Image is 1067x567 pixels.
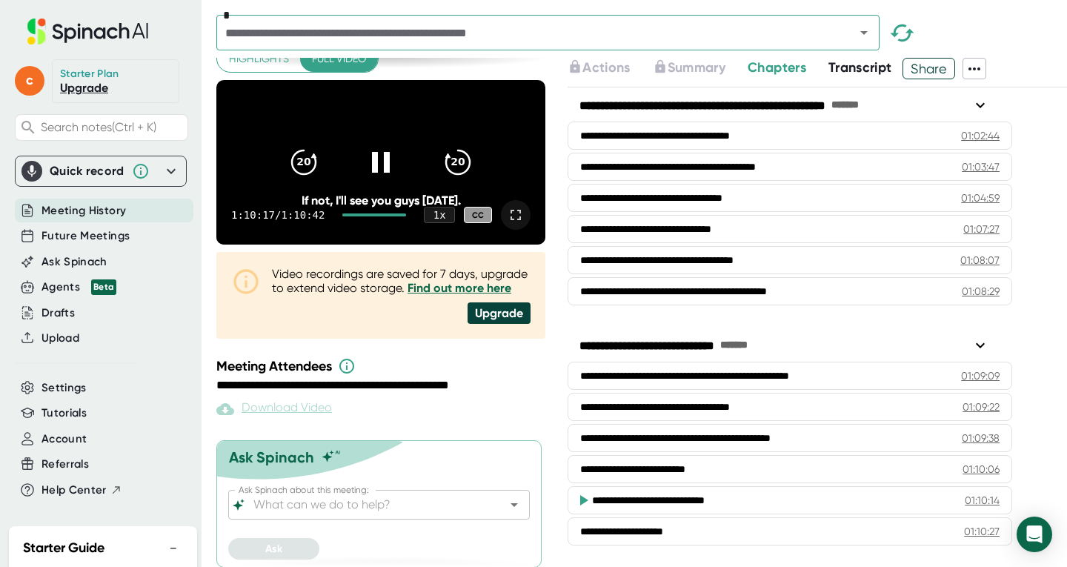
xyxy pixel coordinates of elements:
[748,58,806,78] button: Chapters
[41,228,130,245] button: Future Meetings
[217,45,301,73] button: Highlights
[828,59,892,76] span: Transcript
[963,399,1000,414] div: 01:09:22
[60,67,119,81] div: Starter Plan
[961,190,1000,205] div: 01:04:59
[91,279,116,295] div: Beta
[903,58,955,79] button: Share
[229,50,289,68] span: Highlights
[962,431,1000,445] div: 01:09:38
[854,22,874,43] button: Open
[60,81,108,95] a: Upgrade
[568,58,630,78] button: Actions
[468,302,531,324] div: Upgrade
[265,543,282,555] span: Ask
[41,330,79,347] button: Upload
[272,267,531,295] div: Video recordings are saved for 7 days, upgrade to extend video storage.
[653,58,748,79] div: Upgrade to access
[965,493,1000,508] div: 01:10:14
[962,284,1000,299] div: 01:08:29
[41,253,107,271] button: Ask Spinach
[504,494,525,515] button: Open
[41,431,87,448] button: Account
[963,222,1000,236] div: 01:07:27
[216,400,332,418] div: Paid feature
[408,281,511,295] a: Find out more here
[312,50,366,68] span: Full video
[668,59,725,76] span: Summary
[300,45,378,73] button: Full video
[228,538,319,560] button: Ask
[963,462,1000,477] div: 01:10:06
[748,59,806,76] span: Chapters
[249,193,512,208] div: If not, I'll see you guys [DATE].
[964,524,1000,539] div: 01:10:27
[41,379,87,397] button: Settings
[229,448,314,466] div: Ask Spinach
[41,279,116,296] button: Agents Beta
[903,56,954,82] span: Share
[21,156,180,186] div: Quick record
[23,538,104,558] h2: Starter Guide
[961,128,1000,143] div: 01:02:44
[15,66,44,96] span: c
[960,253,1000,268] div: 01:08:07
[568,58,652,79] div: Upgrade to access
[828,58,892,78] button: Transcript
[231,209,325,221] div: 1:10:17 / 1:10:42
[424,207,455,223] div: 1 x
[1017,517,1052,552] div: Open Intercom Messenger
[50,164,124,179] div: Quick record
[961,368,1000,383] div: 01:09:09
[41,482,122,499] button: Help Center
[41,482,107,499] span: Help Center
[962,159,1000,174] div: 01:03:47
[582,59,630,76] span: Actions
[41,120,156,134] span: Search notes (Ctrl + K)
[41,279,116,296] div: Agents
[464,207,492,224] div: CC
[164,537,183,559] button: −
[250,494,482,515] input: What can we do to help?
[41,456,89,473] button: Referrals
[41,405,87,422] button: Tutorials
[41,305,75,322] button: Drafts
[41,202,126,219] button: Meeting History
[653,58,725,78] button: Summary
[216,357,549,375] div: Meeting Attendees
